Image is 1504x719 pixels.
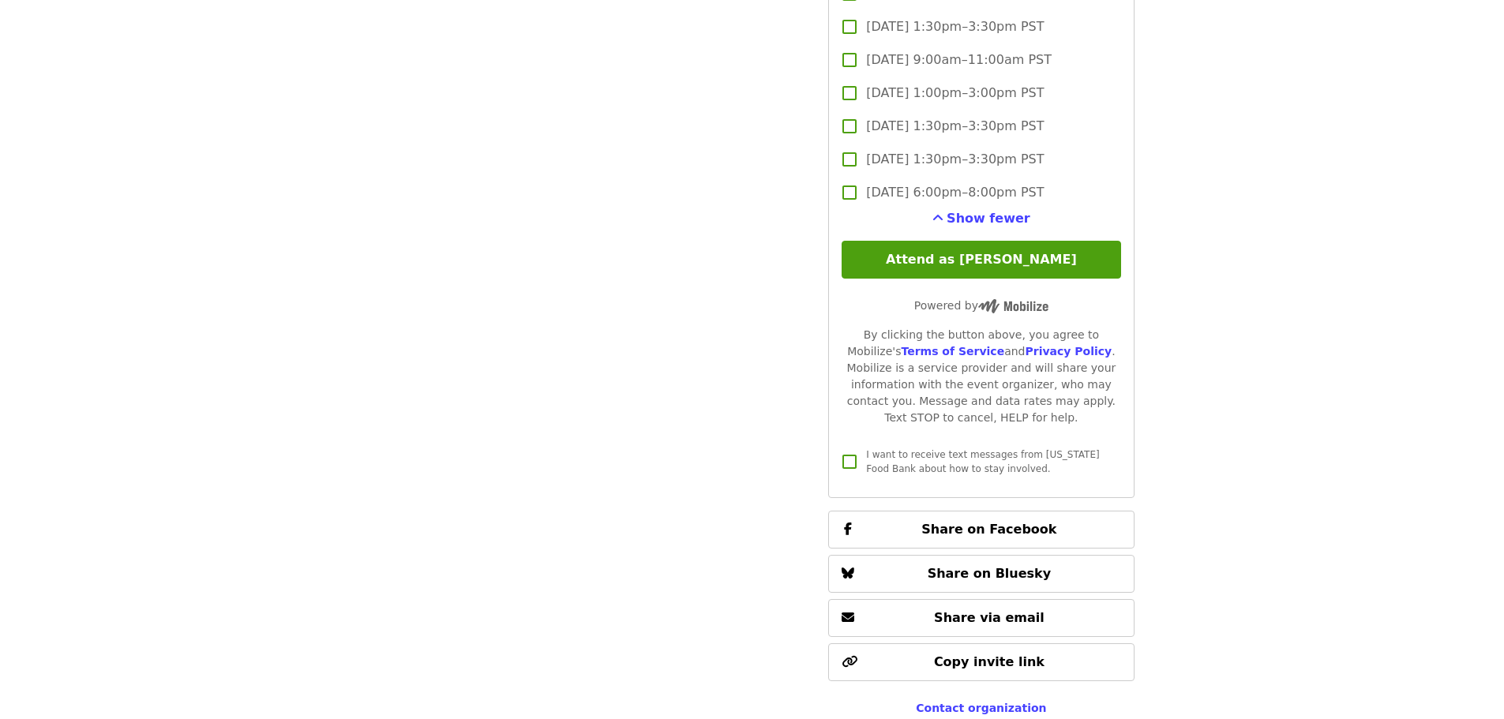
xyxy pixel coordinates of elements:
[828,599,1134,637] button: Share via email
[921,522,1056,537] span: Share on Facebook
[828,643,1134,681] button: Copy invite link
[828,511,1134,549] button: Share on Facebook
[866,449,1099,474] span: I want to receive text messages from [US_STATE] Food Bank about how to stay involved.
[947,211,1030,226] span: Show fewer
[866,84,1044,103] span: [DATE] 1:00pm–3:00pm PST
[866,150,1044,169] span: [DATE] 1:30pm–3:30pm PST
[901,345,1004,358] a: Terms of Service
[932,209,1030,228] button: See more timeslots
[842,241,1120,279] button: Attend as [PERSON_NAME]
[866,117,1044,136] span: [DATE] 1:30pm–3:30pm PST
[866,17,1044,36] span: [DATE] 1:30pm–3:30pm PST
[934,610,1045,625] span: Share via email
[978,299,1048,313] img: Powered by Mobilize
[842,327,1120,426] div: By clicking the button above, you agree to Mobilize's and . Mobilize is a service provider and wi...
[928,566,1052,581] span: Share on Bluesky
[866,183,1044,202] span: [DATE] 6:00pm–8:00pm PST
[866,51,1052,69] span: [DATE] 9:00am–11:00am PST
[914,299,1048,312] span: Powered by
[916,702,1046,714] a: Contact organization
[828,555,1134,593] button: Share on Bluesky
[934,654,1045,669] span: Copy invite link
[1025,345,1112,358] a: Privacy Policy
